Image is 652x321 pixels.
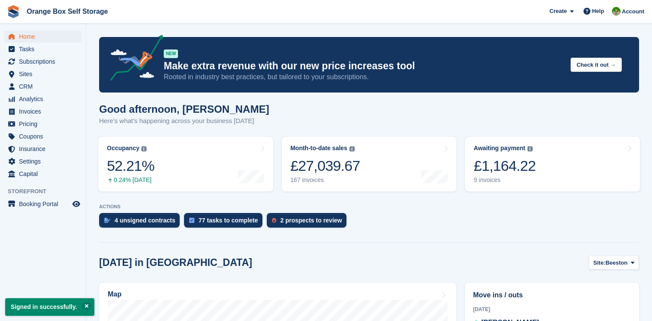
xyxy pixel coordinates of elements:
img: stora-icon-8386f47178a22dfd0bd8f6a31ec36ba5ce8667c1dd55bd0f319d3a0aa187defe.svg [7,5,20,18]
span: Home [19,31,71,43]
p: Here's what's happening across your business [DATE] [99,116,269,126]
div: 4 unsigned contracts [115,217,175,224]
span: Settings [19,155,71,167]
button: Check it out → [571,58,622,72]
img: icon-info-grey-7440780725fd019a000dd9b08b2336e03edf1995a4989e88bcd33f0948082b44.svg [349,146,355,151]
a: Preview store [71,199,81,209]
h1: Good afternoon, [PERSON_NAME] [99,103,269,115]
span: Beeston [605,259,627,267]
a: menu [4,31,81,43]
span: Account [622,7,644,16]
a: 2 prospects to review [267,213,351,232]
img: Eric Smith [612,7,621,15]
p: ACTIONS [99,204,639,210]
div: £27,039.67 [290,157,360,175]
a: menu [4,43,81,55]
span: Site: [593,259,605,267]
img: task-75834270c22a3079a89374b754ae025e5fb1db73e45f91037f5363f120a921f8.svg [189,218,194,223]
div: 167 invoices [290,176,360,184]
a: menu [4,118,81,130]
a: 77 tasks to complete [184,213,267,232]
span: Analytics [19,93,71,105]
div: 52.21% [107,157,154,175]
a: menu [4,68,81,80]
a: menu [4,105,81,117]
span: Pricing [19,118,71,130]
a: 4 unsigned contracts [99,213,184,232]
a: menu [4,93,81,105]
span: Help [592,7,604,15]
div: 77 tasks to complete [199,217,258,224]
p: Make extra revenue with our new price increases tool [164,60,564,72]
span: Booking Portal [19,198,71,210]
a: Orange Box Self Storage [23,4,112,19]
a: menu [4,198,81,210]
p: Rooted in industry best practices, but tailored to your subscriptions. [164,72,564,82]
span: Capital [19,168,71,180]
a: Occupancy 52.21% 0.24% [DATE] [98,137,273,191]
span: Insurance [19,143,71,155]
span: Storefront [8,187,86,196]
a: menu [4,143,81,155]
img: icon-info-grey-7440780725fd019a000dd9b08b2336e03edf1995a4989e88bcd33f0948082b44.svg [527,146,533,151]
a: menu [4,130,81,142]
a: menu [4,80,81,93]
img: prospect-51fa495bee0391a8d652442698ab0144808aea92771e9ea1ae160a38d050c398.svg [272,218,276,223]
div: Occupancy [107,145,139,152]
h2: Move ins / outs [473,290,631,300]
span: Create [549,7,567,15]
span: Invoices [19,105,71,117]
div: £1,164.22 [474,157,536,175]
div: Awaiting payment [474,145,525,152]
span: Tasks [19,43,71,55]
a: Awaiting payment £1,164.22 9 invoices [465,137,640,191]
span: Sites [19,68,71,80]
img: price-adjustments-announcement-icon-8257ccfd72463d97f412b2fc003d46551f7dbcb40ab6d574587a9cd5c0d94... [103,35,163,84]
div: 9 invoices [474,176,536,184]
h2: Map [108,290,122,298]
div: NEW [164,49,178,58]
div: 0.24% [DATE] [107,176,154,184]
button: Site: Beeston [589,256,639,270]
div: Month-to-date sales [290,145,347,152]
span: CRM [19,80,71,93]
span: Subscriptions [19,56,71,68]
h2: [DATE] in [GEOGRAPHIC_DATA] [99,257,252,269]
span: Coupons [19,130,71,142]
div: [DATE] [473,306,631,313]
a: menu [4,56,81,68]
p: Signed in successfully. [5,298,94,316]
img: contract_signature_icon-13c848040528278c33f63329250d36e43548de30e8caae1d1a13099fd9432cc5.svg [104,218,110,223]
a: menu [4,155,81,167]
a: menu [4,168,81,180]
img: icon-info-grey-7440780725fd019a000dd9b08b2336e03edf1995a4989e88bcd33f0948082b44.svg [141,146,147,151]
div: 2 prospects to review [281,217,342,224]
a: Month-to-date sales £27,039.67 167 invoices [282,137,457,191]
